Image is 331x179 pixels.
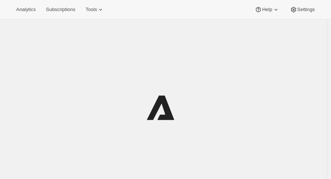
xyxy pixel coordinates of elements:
span: Help [262,7,272,13]
span: Tools [86,7,97,13]
button: Help [250,4,284,15]
button: Subscriptions [41,4,80,15]
span: Analytics [16,7,36,13]
button: Analytics [12,4,40,15]
button: Settings [285,4,319,15]
span: Subscriptions [46,7,75,13]
button: Tools [81,4,109,15]
span: Settings [297,7,315,13]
